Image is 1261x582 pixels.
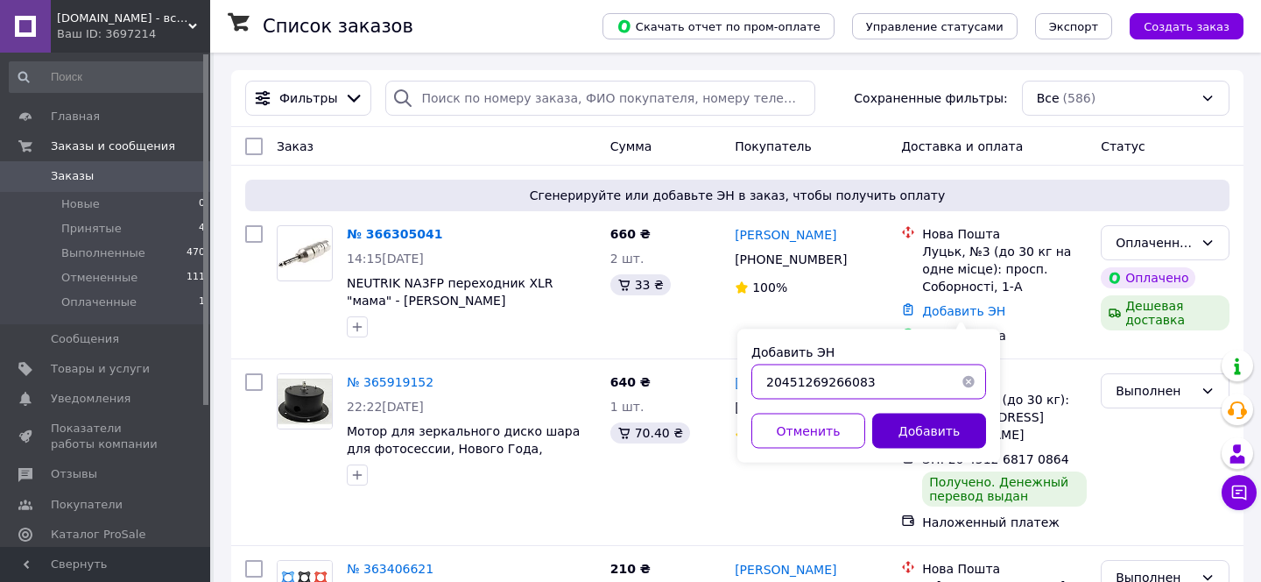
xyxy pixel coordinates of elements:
[347,424,580,473] a: Мотор для зеркального диско шара для фотосессии, Нового Года, праздника.
[278,374,332,429] img: Фото товару
[610,422,690,444] div: 70.40 ₴
[731,395,850,420] div: [PHONE_NUMBER]
[347,562,433,576] a: № 363406621
[1144,20,1229,33] span: Создать заказ
[1101,267,1195,288] div: Оплачено
[278,238,332,268] img: Фото товару
[610,375,651,389] span: 640 ₴
[61,221,122,237] span: Принятые
[187,270,205,286] span: 111
[922,225,1087,243] div: Нова Пошта
[347,276,553,308] a: NEUTRIK NA3FP переходник XLR "мама" - [PERSON_NAME]
[735,226,836,244] a: [PERSON_NAME]
[51,391,130,407] span: Уведомления
[866,20,1004,33] span: Управление статусами
[51,497,123,513] span: Покупатели
[735,139,812,153] span: Покупатель
[277,139,313,153] span: Заказ
[751,414,865,449] button: Отменить
[1101,295,1229,330] div: Дешевая доставка
[1037,89,1060,107] span: Все
[347,400,424,414] span: 22:22[DATE]
[51,168,94,184] span: Заказы
[922,391,1087,444] div: Самарь, №6 (до 30 кг): [STREET_ADDRESS][PERSON_NAME]
[922,373,1087,391] div: Нова Пошта
[51,331,119,347] span: Сообщения
[872,414,986,449] button: Добавить
[610,252,645,266] span: 2 шт.
[199,196,205,212] span: 0
[751,345,835,359] label: Добавить ЭН
[51,138,175,154] span: Заказы и сообщения
[199,221,205,237] span: 4
[51,109,100,124] span: Главная
[347,252,424,266] span: 14:15[DATE]
[263,16,413,37] h1: Список заказов
[51,466,97,482] span: Отзывы
[602,13,835,39] button: Скачать отчет по пром-оплате
[610,139,652,153] span: Сумма
[1035,13,1112,39] button: Экспорт
[610,400,645,414] span: 1 шт.
[616,18,821,34] span: Скачать отчет по пром-оплате
[277,225,333,281] a: Фото товару
[922,452,1069,466] span: ЭН: 20 4512 6817 0864
[279,89,337,107] span: Фильтры
[61,270,137,286] span: Отмененные
[57,11,188,26] span: toniko.com.ua - всегда поможем Вам!
[922,304,1005,318] a: Добавить ЭН
[735,374,836,392] a: [PERSON_NAME]
[1116,381,1194,401] div: Выполнен
[385,81,815,116] input: Поиск по номеру заказа, ФИО покупателя, номеру телефона, Email, номеру накладной
[199,295,205,310] span: 1
[922,472,1087,507] div: Получено. Денежный перевод выдан
[731,247,850,272] div: [PHONE_NUMBER]
[610,274,671,295] div: 33 ₴
[922,327,1087,344] div: Пром-оплата
[61,295,137,310] span: Оплаченные
[1063,91,1096,105] span: (586)
[1222,475,1257,510] button: Чат с покупателем
[922,514,1087,531] div: Наложенный платеж
[951,365,986,400] button: Очистить
[61,196,100,212] span: Новые
[752,280,787,295] span: 100%
[277,373,333,429] a: Фото товару
[347,227,442,241] a: № 366305041
[347,375,433,389] a: № 365919152
[252,187,1222,204] span: Сгенерируйте или добавьте ЭН в заказ, чтобы получить оплату
[1101,139,1145,153] span: Статус
[187,245,205,261] span: 470
[57,26,210,42] div: Ваш ID: 3697214
[51,527,145,543] span: Каталог ProSale
[854,89,1007,107] span: Сохраненные фильтры:
[1130,13,1243,39] button: Создать заказ
[51,361,150,377] span: Товары и услуги
[61,245,145,261] span: Выполненные
[852,13,1018,39] button: Управление статусами
[922,243,1087,295] div: Луцьк, №3 (до 30 кг на одне місце): просп. Соборності, 1-А
[901,139,1023,153] span: Доставка и оплата
[610,227,651,241] span: 660 ₴
[922,560,1087,578] div: Нова Пошта
[9,61,207,93] input: Поиск
[1112,18,1243,32] a: Создать заказ
[610,562,651,576] span: 210 ₴
[1116,233,1194,252] div: Оплаченный
[735,561,836,578] a: [PERSON_NAME]
[1049,20,1098,33] span: Экспорт
[51,421,162,452] span: Показатели работы компании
